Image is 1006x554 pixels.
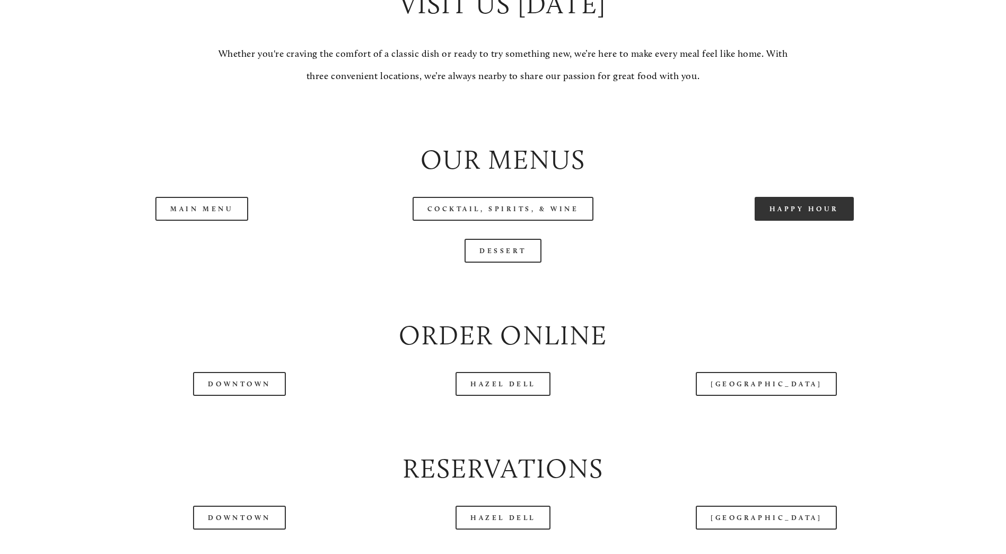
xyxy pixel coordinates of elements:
[413,197,594,221] a: Cocktail, Spirits, & Wine
[755,197,854,221] a: Happy Hour
[193,372,285,396] a: Downtown
[696,372,837,396] a: [GEOGRAPHIC_DATA]
[60,141,946,179] h2: Our Menus
[456,506,550,530] a: Hazel Dell
[193,506,285,530] a: Downtown
[696,506,837,530] a: [GEOGRAPHIC_DATA]
[60,450,946,488] h2: Reservations
[456,372,550,396] a: Hazel Dell
[60,317,946,354] h2: Order Online
[465,239,541,263] a: Dessert
[155,197,248,221] a: Main Menu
